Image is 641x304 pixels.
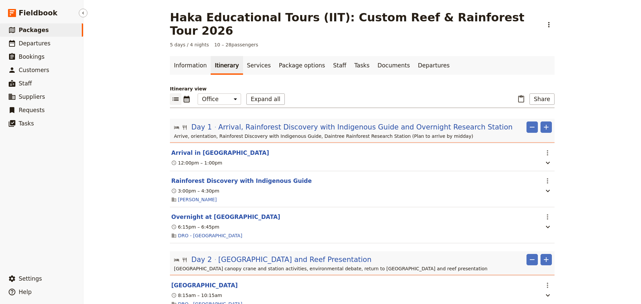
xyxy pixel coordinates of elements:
[174,133,552,139] p: Arrive, orientation, Rainforest Discovery with Indigenous Guide, Daintree Rainforest Research Sta...
[174,122,512,132] button: Edit day information
[541,254,552,265] button: Add
[246,93,285,105] button: Expand all
[350,56,374,75] a: Tasks
[171,149,269,157] button: Edit this itinerary item
[19,93,45,100] span: Suppliers
[171,292,222,299] div: 8:15am – 10:15am
[181,93,192,105] button: Calendar view
[178,196,217,203] a: [PERSON_NAME]
[19,107,45,113] span: Requests
[19,8,57,18] span: Fieldbook
[174,265,552,272] p: [GEOGRAPHIC_DATA] canopy crane and station activities, environmental debate, return to [GEOGRAPHI...
[218,255,372,265] span: [GEOGRAPHIC_DATA] and Reef Presentation
[275,56,329,75] a: Package options
[171,177,312,185] button: Edit this itinerary item
[19,40,50,47] span: Departures
[218,122,513,132] span: Arrival, Rainforest Discovery with Indigenous Guide and Overnight Research Station
[19,289,32,295] span: Help
[174,255,372,265] button: Edit day information
[542,147,553,159] button: Actions
[171,281,238,289] button: Edit this itinerary item
[243,56,275,75] a: Services
[19,67,49,73] span: Customers
[515,93,527,105] button: Paste itinerary item
[529,93,555,105] button: Share
[170,11,539,37] h1: Haka Educational Tours (IIT): Custom Reef & Rainforest Tour 2026
[191,255,212,265] span: Day 2
[171,224,219,230] div: 6:15pm – 6:45pm
[170,93,181,105] button: List view
[542,211,553,223] button: Actions
[79,9,87,17] button: Hide menu
[170,41,209,48] span: 5 days / 4 nights
[211,56,243,75] a: Itinerary
[526,254,538,265] button: Remove
[191,122,212,132] span: Day 1
[171,160,222,166] div: 12:00pm – 1:00pm
[178,232,242,239] a: DRO - [GEOGRAPHIC_DATA]
[543,19,555,30] button: Actions
[214,41,258,48] span: 10 – 28 passengers
[171,213,280,221] button: Edit this itinerary item
[541,121,552,133] button: Add
[542,175,553,187] button: Actions
[19,53,44,60] span: Bookings
[19,80,32,87] span: Staff
[329,56,351,75] a: Staff
[170,85,555,92] p: Itinerary view
[414,56,454,75] a: Departures
[374,56,414,75] a: Documents
[19,27,49,33] span: Packages
[170,56,211,75] a: Information
[19,275,42,282] span: Settings
[542,280,553,291] button: Actions
[526,121,538,133] button: Remove
[171,188,219,194] div: 3:00pm – 4:30pm
[19,120,34,127] span: Tasks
